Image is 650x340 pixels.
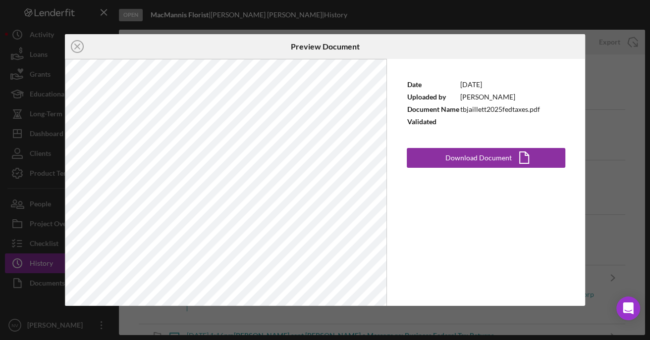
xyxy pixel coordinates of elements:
td: [PERSON_NAME] [460,91,541,103]
td: [DATE] [460,79,541,91]
b: Uploaded by [407,93,446,101]
div: Open Intercom Messenger [616,296,640,320]
b: Document Name [407,105,459,113]
div: Download Document [445,148,512,168]
td: tbjaillett2025fedtaxes.pdf [460,103,541,116]
button: Download Document [407,148,565,168]
b: Validated [407,117,436,126]
b: Date [407,80,422,89]
h6: Preview Document [290,42,359,51]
